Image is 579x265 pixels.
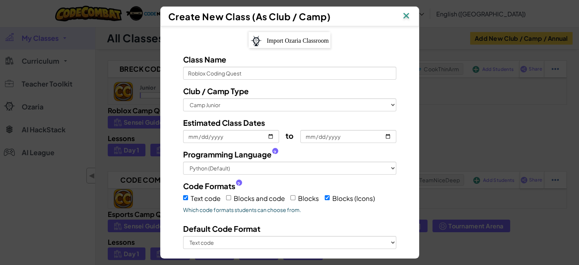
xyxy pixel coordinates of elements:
[183,149,271,160] span: Programming Language
[226,195,231,200] input: Blocks and code
[325,195,330,200] input: Blocks (Icons)
[183,86,249,96] span: Club / Camp Type
[237,181,240,187] span: ?
[298,194,319,202] span: Blocks
[250,35,262,46] img: ozaria-logo.png
[183,195,188,200] input: Text code
[191,194,220,202] span: Text code
[290,195,295,200] input: Blocks
[273,149,276,156] span: ?
[183,118,265,127] span: Estimated Class Dates
[267,37,329,44] span: Import Ozaria Classroom
[234,194,285,202] span: Blocks and code
[332,194,375,202] span: Blocks (Icons)
[183,224,260,233] span: Default Code Format
[168,11,330,22] span: Create New Class (As Club / Camp)
[401,11,411,22] img: IconClose.svg
[183,206,396,214] span: Which code formats students can choose from.
[286,131,293,140] span: to
[183,180,235,191] span: Code Formats
[183,55,226,64] span: Class Name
